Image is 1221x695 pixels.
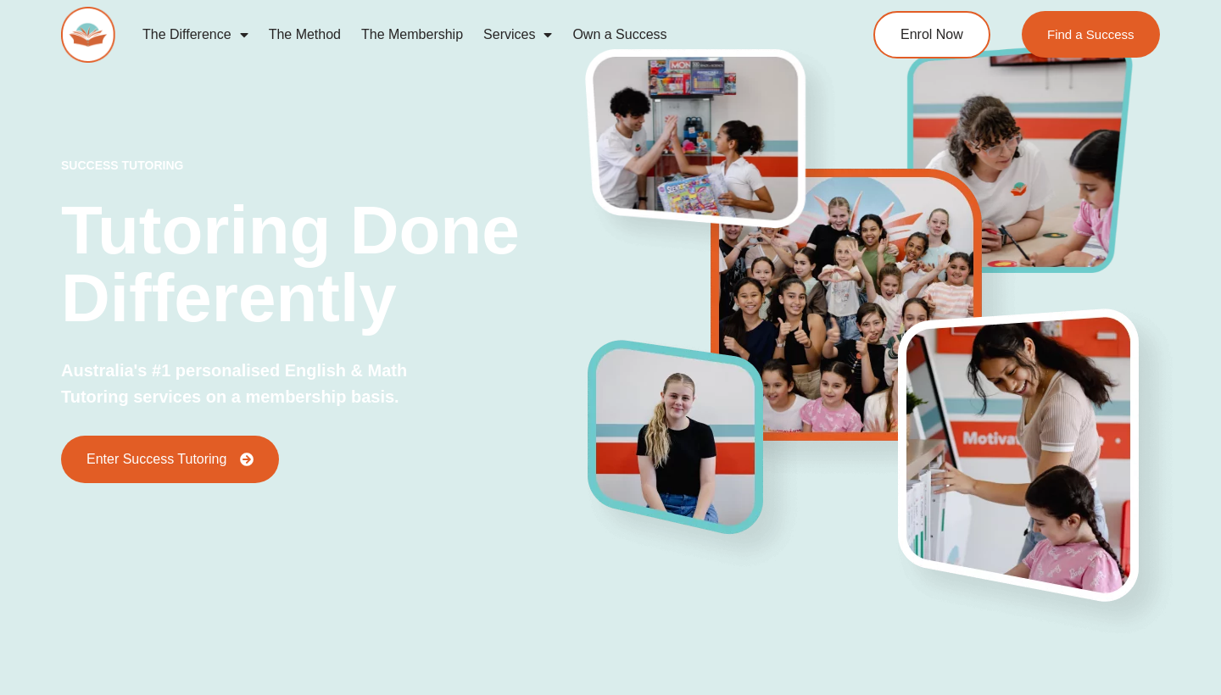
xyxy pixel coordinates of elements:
a: The Difference [132,15,259,54]
a: Enrol Now [873,11,990,58]
span: Enter Success Tutoring [86,453,226,466]
span: Find a Success [1047,28,1135,41]
a: Services [473,15,562,54]
a: Enter Success Tutoring [61,436,279,483]
span: Enrol Now [900,28,963,42]
a: The Method [259,15,351,54]
p: success tutoring [61,159,588,171]
a: Own a Success [562,15,677,54]
p: Australia's #1 personalised English & Math Tutoring services on a membership basis. [61,358,446,410]
a: Find a Success [1022,11,1160,58]
nav: Menu [132,15,811,54]
h2: Tutoring Done Differently [61,197,588,332]
a: The Membership [351,15,473,54]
